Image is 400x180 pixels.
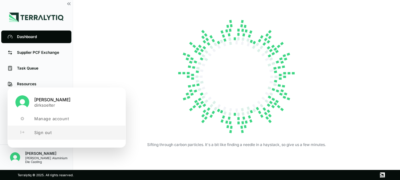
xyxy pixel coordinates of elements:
img: DIrk Soelter [15,95,29,109]
img: Logo [9,13,64,22]
div: Resources [17,82,65,87]
button: Close user button [8,150,23,165]
div: [PERSON_NAME] Aluminium Die Casting [25,156,73,164]
div: Sifting through carbon particles. It's a bit like finding a needle in a haystack, so give us a fe... [147,142,326,147]
span: [PERSON_NAME] [34,97,70,103]
div: Task Queue [17,66,65,71]
span: Manage account [34,116,69,121]
div: Dashboard [17,34,65,39]
img: Loading [174,14,299,140]
p: dirksoelter [34,103,70,108]
div: Supplier PCF Exchange [17,50,65,55]
img: DIrk Soelter [10,152,20,162]
div: User button popover [8,87,126,148]
div: [PERSON_NAME] [25,151,73,156]
span: Sign out [34,130,52,135]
